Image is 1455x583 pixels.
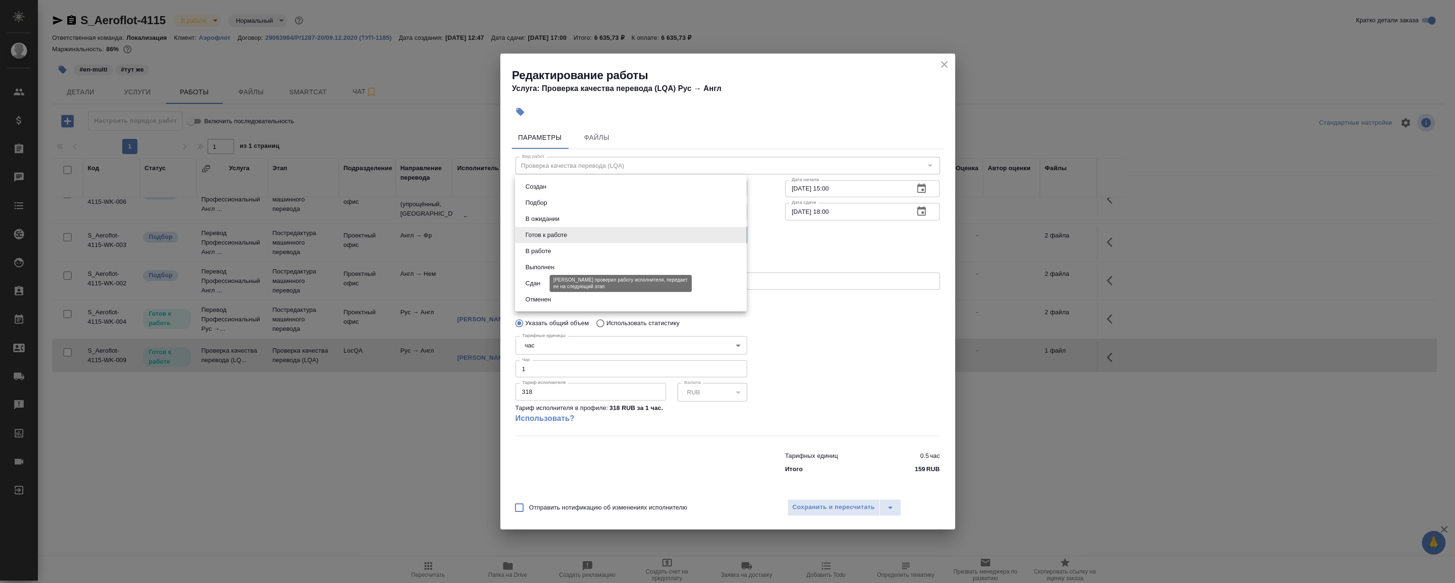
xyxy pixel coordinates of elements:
button: Создан [523,182,549,192]
button: В работе [523,246,554,256]
button: Выполнен [523,262,557,273]
button: Сдан [523,278,543,289]
button: Готов к работе [523,230,570,240]
button: В ожидании [523,214,562,224]
button: Подбор [523,198,550,208]
button: Отменен [523,294,554,305]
